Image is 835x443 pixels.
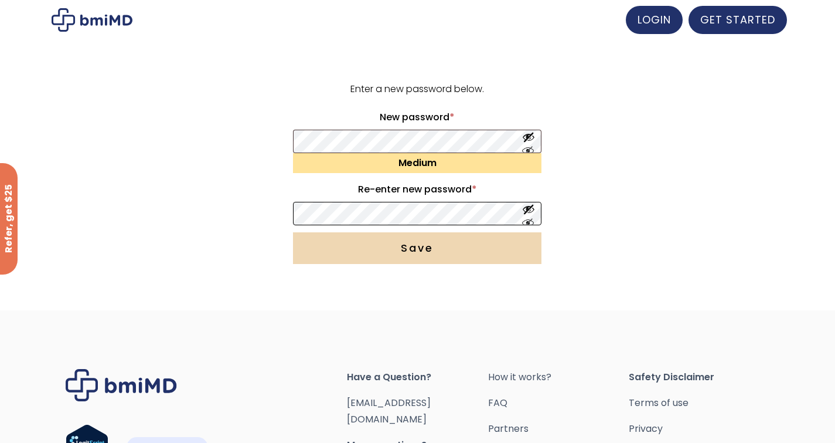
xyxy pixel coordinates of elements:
a: LOGIN [626,6,683,34]
span: LOGIN [638,12,671,27]
label: New password [293,108,541,127]
p: Enter a new password below. [291,81,543,97]
div: Medium [293,153,541,173]
button: Show password [522,203,535,225]
a: How it works? [488,369,629,385]
img: Brand Logo [66,369,177,401]
a: [EMAIL_ADDRESS][DOMAIN_NAME] [347,396,431,426]
img: My account [52,8,132,32]
a: Terms of use [629,395,769,411]
a: GET STARTED [689,6,787,34]
a: Privacy [629,421,769,437]
a: FAQ [488,395,629,411]
a: Partners [488,421,629,437]
button: Show password [522,131,535,153]
span: GET STARTED [700,12,775,27]
span: Have a Question? [347,369,488,385]
span: Safety Disclaimer [629,369,769,385]
label: Re-enter new password [293,180,541,199]
button: Save [293,232,541,264]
